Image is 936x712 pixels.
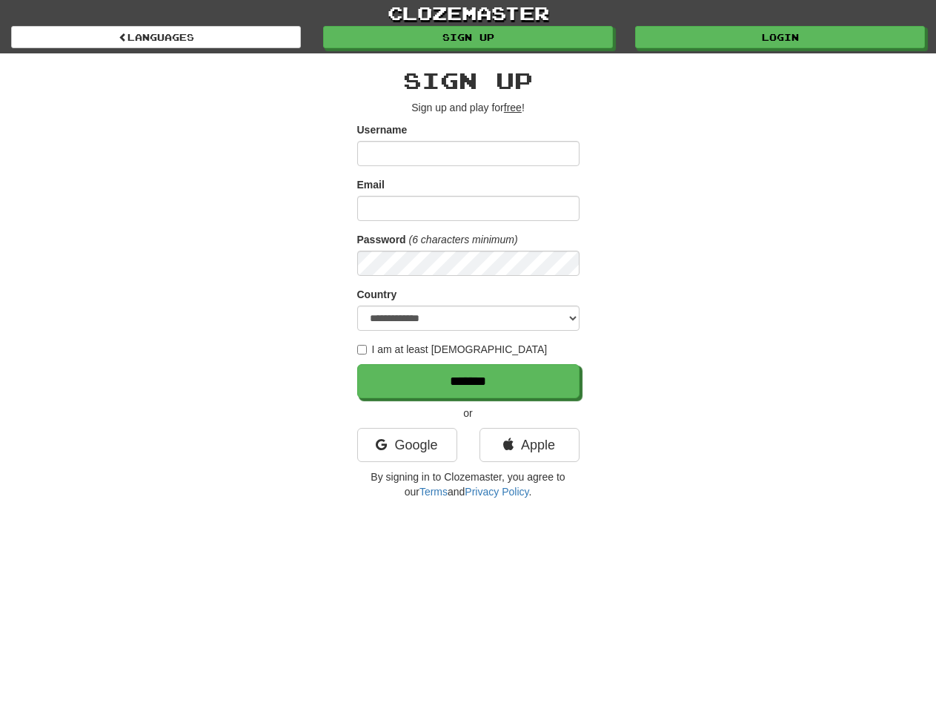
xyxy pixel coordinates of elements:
u: free [504,102,522,113]
em: (6 characters minimum) [409,234,518,245]
label: Country [357,287,397,302]
a: Privacy Policy [465,486,528,498]
label: Username [357,122,408,137]
a: Apple [479,428,580,462]
p: By signing in to Clozemaster, you agree to our and . [357,469,580,499]
h2: Sign up [357,68,580,93]
input: I am at least [DEMOGRAPHIC_DATA] [357,345,367,355]
a: Google [357,428,457,462]
a: Sign up [323,26,613,48]
label: Email [357,177,385,192]
label: I am at least [DEMOGRAPHIC_DATA] [357,342,548,357]
p: Sign up and play for ! [357,100,580,115]
a: Languages [11,26,301,48]
p: or [357,406,580,421]
a: Terms [419,486,448,498]
label: Password [357,232,406,247]
a: Login [635,26,925,48]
